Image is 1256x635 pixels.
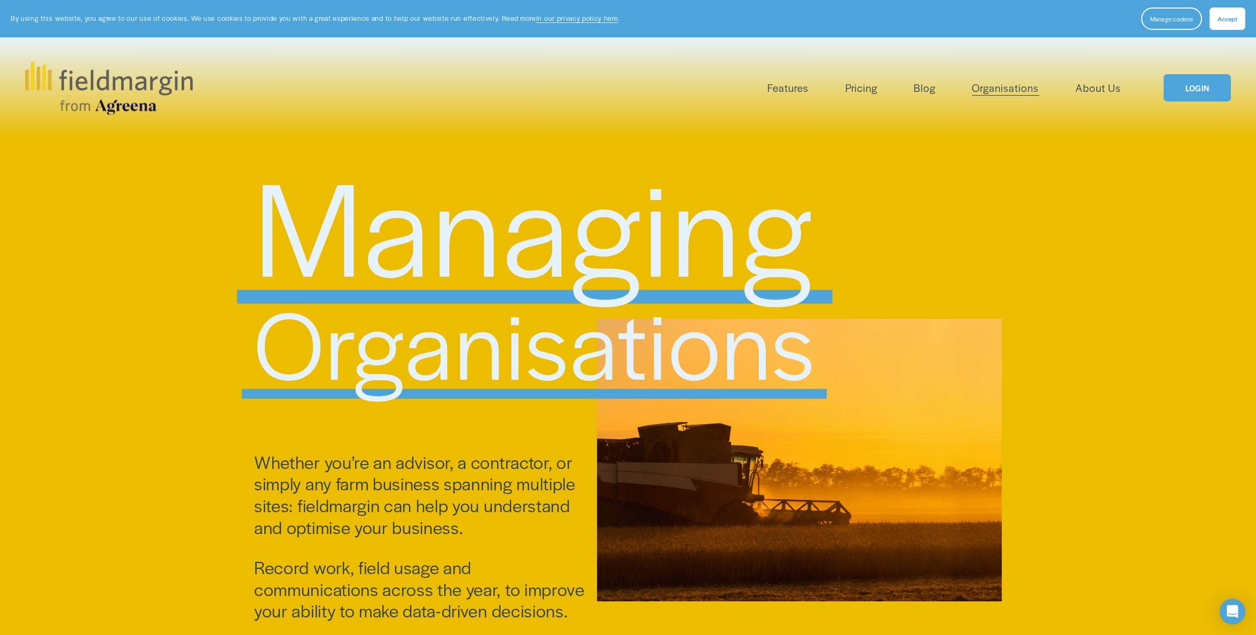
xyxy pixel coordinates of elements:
a: About Us [1076,79,1121,97]
span: Whether you’re an advisor, a contractor, or simply any farm business spanning multiple sites: fie... [254,450,579,539]
a: Organisations [972,79,1039,97]
a: Pricing [845,79,877,97]
div: Open Intercom Messenger [1220,599,1245,624]
a: Blog [914,79,936,97]
span: Manage cookies [1150,14,1193,23]
a: LOGIN [1164,74,1231,101]
a: in our privacy policy here [536,13,618,23]
a: folder dropdown [767,79,808,97]
span: Managing [254,131,814,315]
p: By using this website, you agree to our use of cookies. We use cookies to provide you with a grea... [11,13,620,23]
span: Accept [1218,14,1237,23]
span: Organisations [254,276,817,407]
button: Accept [1210,7,1245,30]
button: Manage cookies [1141,7,1202,30]
span: Record work, field usage and communications across the year, to improve your ability to make data... [254,555,588,623]
img: fieldmargin.com [25,61,193,115]
span: Features [767,80,808,96]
